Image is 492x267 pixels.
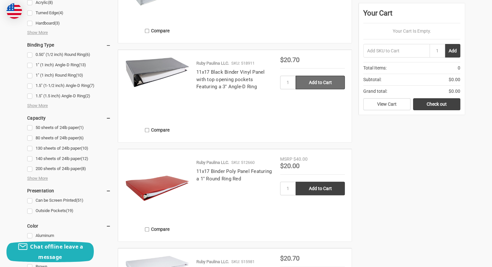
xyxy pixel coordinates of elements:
[145,227,149,231] input: Compare
[27,155,111,163] a: 140 sheets of 24lb paper
[27,71,111,80] a: 1" (1 inch) Round Ring
[27,102,48,109] span: Show More
[363,88,387,95] span: Grand total:
[81,156,88,161] span: (12)
[145,29,149,33] input: Compare
[296,76,345,89] input: Add to Cart
[30,243,83,261] span: Chat offline leave a message
[125,125,190,135] label: Compare
[293,156,308,162] span: $40.00
[27,123,111,132] a: 50 sheets of 24lb paper
[125,224,190,235] label: Compare
[27,196,111,205] a: Can be Screen Printed
[27,207,111,215] a: Outside Pockets
[125,57,190,121] a: 11x17 Black Binder Vinyl Panel with top opening pockets Featuring a 3" Angle-D Ring
[27,81,111,90] a: 1.5" (1-1/2 inch) Angle-D Ring
[125,26,190,36] label: Compare
[196,69,265,90] a: 11x17 Black Binder Vinyl Panel with top opening pockets Featuring a 3" Angle-D Ring
[125,156,190,220] img: 11x17 Binder Poly Panel Featuring a 1" Round Ring Red
[81,146,88,151] span: (10)
[27,222,111,230] h5: Color
[89,83,94,88] span: (7)
[27,114,111,122] h5: Capacity
[27,9,111,17] a: Turned Edge
[27,19,111,28] a: Hardboard
[66,208,73,213] span: (19)
[76,73,83,78] span: (10)
[363,98,410,111] a: View Cart
[58,10,63,15] span: (4)
[196,60,229,67] p: Ruby Paulina LLC.
[27,231,111,240] a: Aluminum
[79,62,86,67] span: (13)
[449,88,460,95] span: $0.00
[449,76,460,83] span: $0.00
[27,61,111,69] a: 1" (1 inch) Angle-D Ring
[27,92,111,101] a: 1.5" (1.5 inch) Angle-D Ring
[280,56,300,64] span: $20.70
[27,165,111,173] a: 200 sheets of 24lb paper
[280,156,292,163] div: MSRP
[79,125,84,130] span: (1)
[445,44,460,58] button: Add
[363,76,381,83] span: Subtotal:
[196,259,229,265] p: Ruby Paulina LLC.
[79,135,84,140] span: (6)
[280,162,300,170] span: $20.00
[6,241,94,262] button: Chat offline leave a message
[413,98,460,111] a: Check out
[363,65,387,71] span: Total Items:
[458,65,460,71] span: 0
[280,254,300,262] span: $20.70
[27,144,111,153] a: 130 sheets of 24lb paper
[296,182,345,195] input: Add to Cart
[363,44,430,58] input: Add SKU to Cart
[145,128,149,132] input: Compare
[81,166,86,171] span: (8)
[363,8,460,23] div: Your Cart
[27,50,111,59] a: 0.50" (1/2 inch) Round Ring
[27,29,48,36] span: Show More
[27,175,48,182] span: Show More
[231,259,255,265] p: SKU: 515981
[85,93,90,98] span: (2)
[55,21,60,26] span: (3)
[27,41,111,49] h5: Binding Type
[27,187,111,195] h5: Presentation
[196,168,272,182] a: 11x17 Binder Poly Panel Featuring a 1" Round Ring Red
[76,198,83,203] span: (51)
[231,60,255,67] p: SKU: 518911
[6,3,22,19] img: duty and tax information for United States
[85,52,90,57] span: (6)
[125,57,190,88] img: 11x17 Black Binder Vinyl Panel with top opening pockets Featuring a 3" Angle-D Ring
[27,134,111,143] a: 80 sheets of 24lb paper
[196,159,229,166] p: Ruby Paulina LLC.
[363,28,460,35] p: Your Cart Is Empty.
[231,159,255,166] p: SKU: 512660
